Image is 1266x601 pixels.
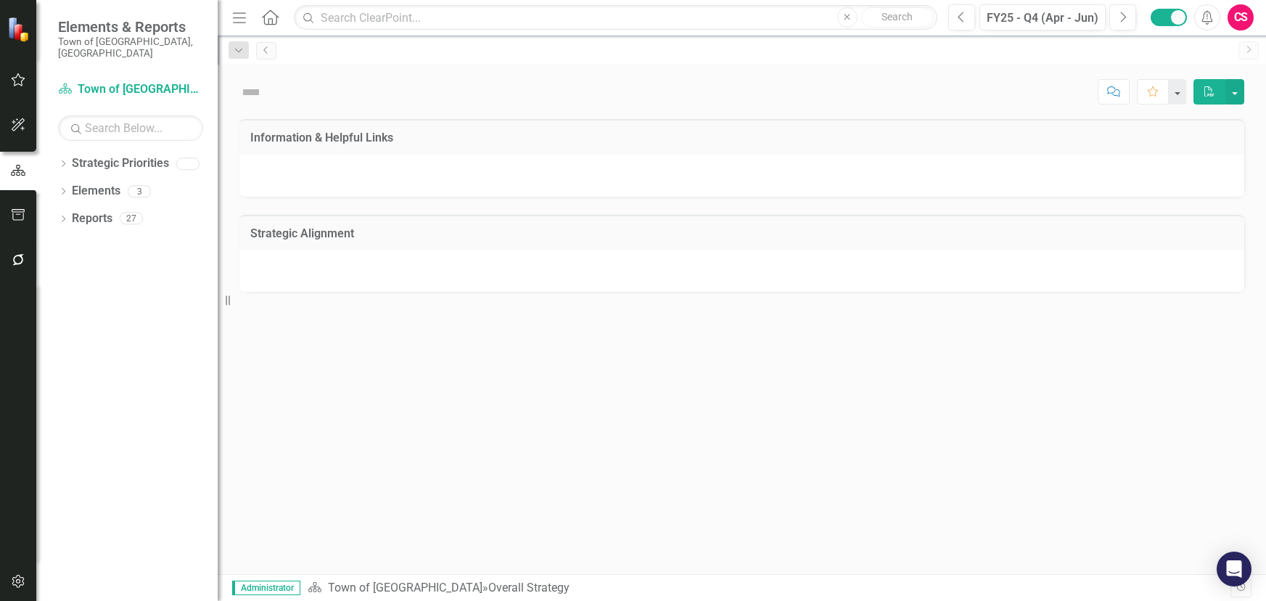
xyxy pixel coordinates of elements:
[1228,4,1254,30] button: CS
[861,7,934,28] button: Search
[488,581,570,594] div: Overall Strategy
[294,5,937,30] input: Search ClearPoint...
[1217,552,1251,586] div: Open Intercom Messenger
[239,81,263,104] img: Not Defined
[7,16,33,41] img: ClearPoint Strategy
[72,155,169,172] a: Strategic Priorities
[72,183,120,200] a: Elements
[232,581,300,595] span: Administrator
[58,18,203,36] span: Elements & Reports
[58,115,203,141] input: Search Below...
[120,213,143,225] div: 27
[881,11,913,23] span: Search
[328,581,482,594] a: Town of [GEOGRAPHIC_DATA]
[308,580,1230,597] div: »
[58,36,203,60] small: Town of [GEOGRAPHIC_DATA], [GEOGRAPHIC_DATA]
[128,185,151,197] div: 3
[72,210,112,227] a: Reports
[985,9,1101,27] div: FY25 - Q4 (Apr - Jun)
[250,131,1233,144] h3: Information & Helpful Links
[250,227,1233,240] h3: Strategic Alignment
[58,81,203,98] a: Town of [GEOGRAPHIC_DATA]
[979,4,1106,30] button: FY25 - Q4 (Apr - Jun)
